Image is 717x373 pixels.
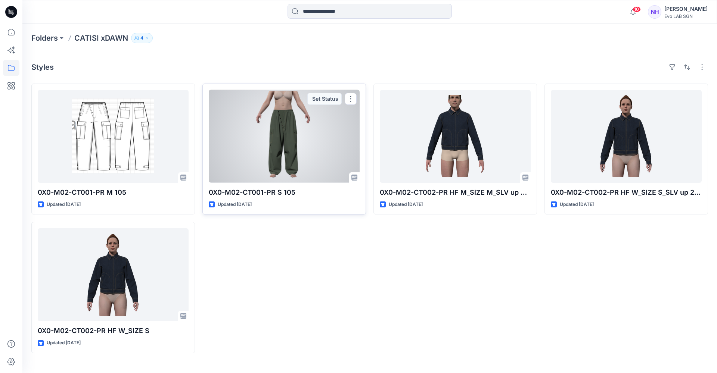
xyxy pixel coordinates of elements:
[551,187,702,198] p: 0X0-M02-CT002-PR HF W_SIZE S_SLV up 2.5cm
[131,33,153,43] button: 4
[47,201,81,209] p: Updated [DATE]
[664,13,708,19] div: Evo LAB SGN
[218,201,252,209] p: Updated [DATE]
[551,90,702,183] a: 0X0-M02-CT002-PR HF W_SIZE S_SLV up 2.5cm
[633,6,641,12] span: 10
[38,187,189,198] p: 0X0-M02-CT001-PR M 105
[31,33,58,43] a: Folders
[38,228,189,321] a: 0X0-M02-CT002-PR HF W_SIZE S
[380,90,531,183] a: 0X0-M02-CT002-PR HF M_SIZE M_SLV up 2.5cm
[140,34,143,42] p: 4
[209,90,360,183] a: 0X0-M02-CT001-PR S 105
[209,187,360,198] p: 0X0-M02-CT001-PR S 105
[38,326,189,336] p: 0X0-M02-CT002-PR HF W_SIZE S
[648,5,661,19] div: NH
[664,4,708,13] div: [PERSON_NAME]
[38,90,189,183] a: 0X0-M02-CT001-PR M 105
[389,201,423,209] p: Updated [DATE]
[47,339,81,347] p: Updated [DATE]
[31,63,54,72] h4: Styles
[74,33,128,43] p: CATISI xDAWN
[380,187,531,198] p: 0X0-M02-CT002-PR HF M_SIZE M_SLV up 2.5cm
[560,201,594,209] p: Updated [DATE]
